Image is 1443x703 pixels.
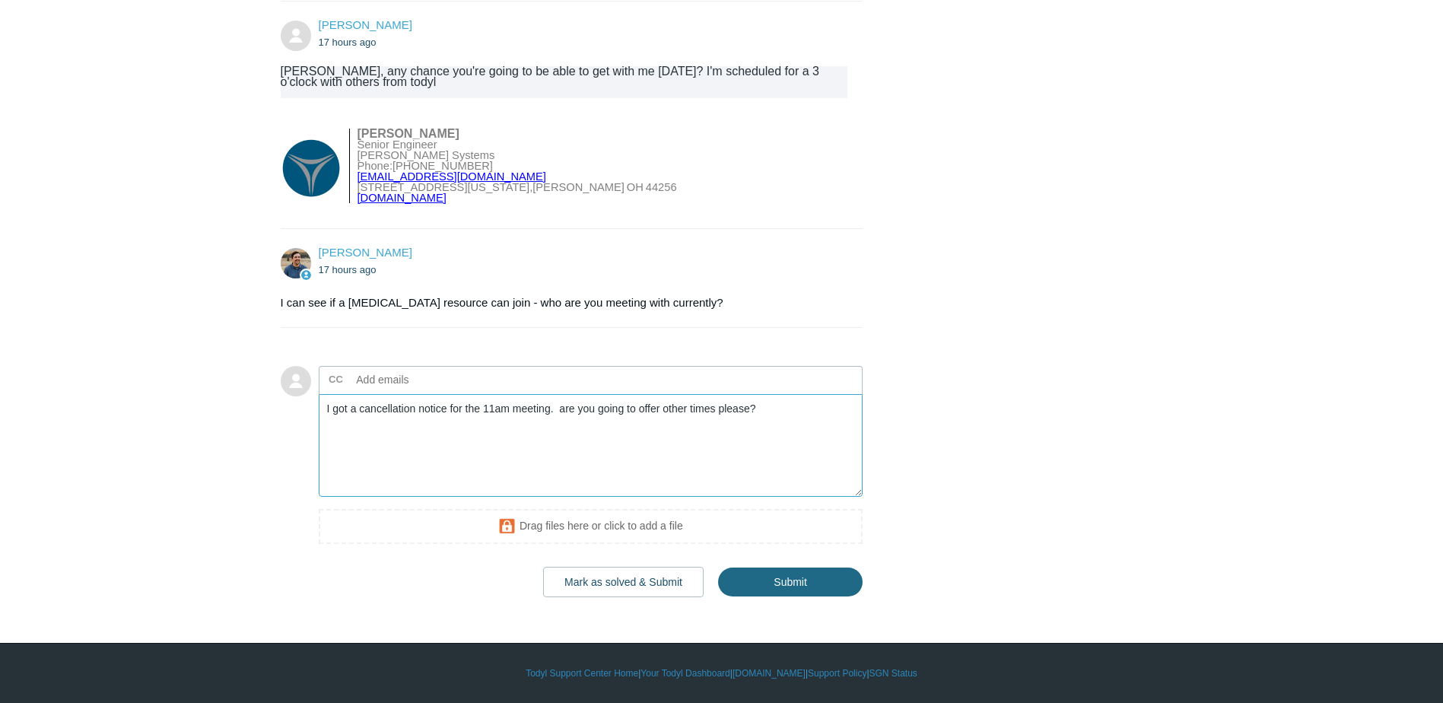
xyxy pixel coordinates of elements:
[358,192,447,204] a: [DOMAIN_NAME]
[358,150,677,161] td: [PERSON_NAME] Systems
[351,368,514,391] input: Add emails
[640,666,729,680] a: Your Todyl Dashboard
[529,182,532,192] td: ,
[526,666,638,680] a: Todyl Support Center Home
[281,66,848,87] div: [PERSON_NAME], any chance you're going to be able to get with me [DATE]? I'm scheduled for a 3 o'...
[329,368,343,391] label: CC
[281,294,848,312] div: I can see if a [MEDICAL_DATA] resource can join - who are you meeting with currently?
[319,18,412,31] a: [PERSON_NAME]
[625,182,644,192] td: OH
[358,139,677,150] td: Senior Engineer
[543,567,704,597] button: Mark as solved & Submit
[319,246,412,259] span: Spencer Grissom
[644,182,677,192] td: 44256
[281,666,1163,680] div: | | | |
[733,666,806,680] a: [DOMAIN_NAME]
[532,182,625,192] td: [PERSON_NAME]
[358,161,677,171] td: Phone:
[358,182,530,192] td: [STREET_ADDRESS][US_STATE]
[808,666,866,680] a: Support Policy
[869,666,917,680] a: SGN Status
[718,568,863,596] input: Submit
[319,394,863,497] textarea: Add your reply
[393,160,493,172] a: [PHONE_NUMBER]
[358,129,677,139] td: [PERSON_NAME]
[358,170,546,183] a: [EMAIL_ADDRESS][DOMAIN_NAME]
[319,264,377,275] time: 09/17/2025, 15:01
[319,246,412,259] a: [PERSON_NAME]
[319,18,412,31] span: Matthew OBrien
[319,37,377,48] time: 09/17/2025, 14:10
